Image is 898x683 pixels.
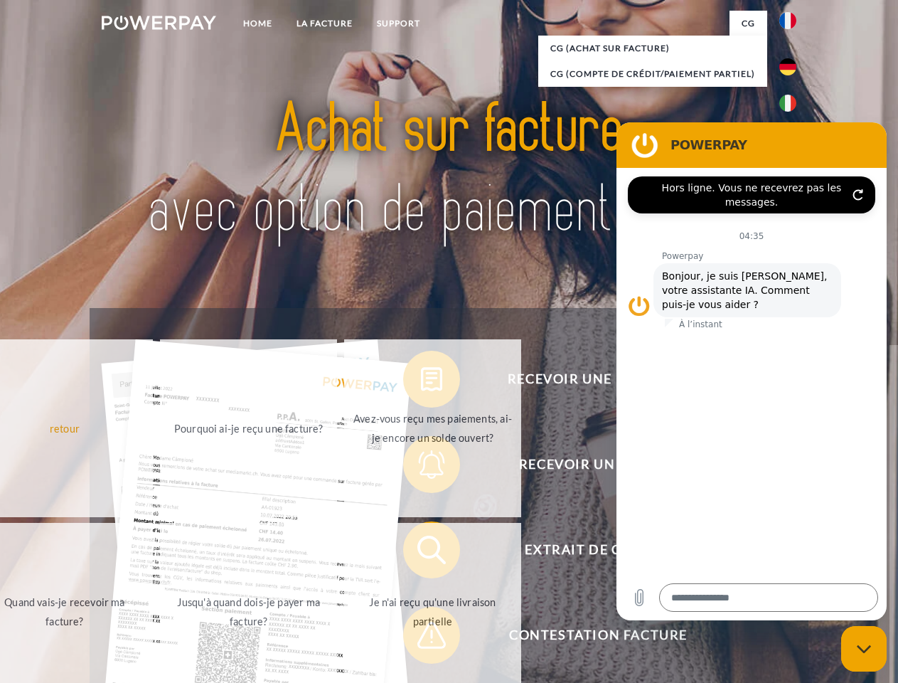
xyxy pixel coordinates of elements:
[616,122,887,620] iframe: Fenêtre de messagerie
[169,593,328,631] div: Jusqu'à quand dois-je payer ma facture?
[424,436,772,493] span: Recevoir un rappel?
[424,351,772,408] span: Recevoir une facture ?
[353,409,513,448] div: Avez-vous reçu mes paiements, ai-je encore un solde ouvert?
[403,351,773,408] button: Recevoir une facture ?
[344,339,521,517] a: Avez-vous reçu mes paiements, ai-je encore un solde ouvert?
[403,607,773,664] button: Contestation Facture
[231,11,284,36] a: Home
[102,16,216,30] img: logo-powerpay-white.svg
[284,11,365,36] a: LA FACTURE
[424,521,772,578] span: Extrait de compte
[779,95,796,112] img: it
[779,58,796,75] img: de
[538,36,767,61] a: CG (achat sur facture)
[424,607,772,664] span: Contestation Facture
[136,68,762,272] img: title-powerpay_fr.svg
[403,521,773,578] button: Extrait de compte
[403,436,773,493] button: Recevoir un rappel?
[841,626,887,672] iframe: Bouton de lancement de la fenêtre de messagerie, conversation en cours
[353,593,513,631] div: Je n'ai reçu qu'une livraison partielle
[169,418,328,438] div: Pourquoi ai-je reçu une facture?
[365,11,432,36] a: Support
[538,61,767,87] a: CG (Compte de crédit/paiement partiel)
[729,11,767,36] a: CG
[779,12,796,29] img: fr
